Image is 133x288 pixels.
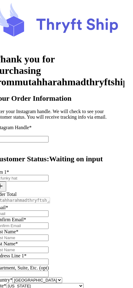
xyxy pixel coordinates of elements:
label: Email [2,205,17,210]
label: Instagram Handle [2,125,40,130]
input: ex.funky hat [2,175,57,181]
label: Confirm Email [2,217,35,222]
h2: Your Order Information [2,94,131,103]
label: Address Line 1 [2,253,35,258]
label: First Name [2,229,27,234]
label: Item 1 [2,169,18,175]
input: First Name [2,235,57,241]
input: Confirm Email [2,222,57,229]
div: @ [2,130,131,136]
label: Apartment, Suite, Etc. (opt) [2,265,58,270]
label: Country [2,277,21,282]
span: Customer Status: [2,155,58,163]
span: Waiting on input [58,155,111,163]
label: Last Name [2,241,27,246]
p: Enter your Instagram handle. We will check to see your customer status. You will receive tracking... [2,109,131,120]
input: Last Name [2,247,57,253]
h1: Thank you for purchasing from [2,53,131,88]
div: Order Total [2,192,131,197]
input: Email [2,210,57,217]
